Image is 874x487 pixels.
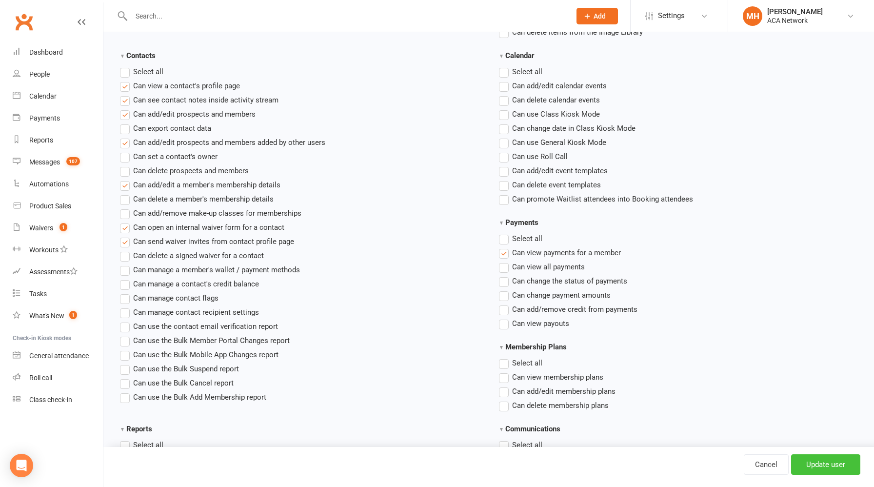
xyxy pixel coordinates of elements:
[512,233,542,243] span: Select all
[512,247,621,257] span: Can view payments for a member
[13,85,103,107] a: Calendar
[13,107,103,129] a: Payments
[133,391,266,402] span: Can use the Bulk Add Membership report
[512,94,600,104] span: Can delete calendar events
[133,151,218,161] span: Can set a contact's owner
[69,311,77,319] span: 1
[13,367,103,389] a: Roll call
[133,137,325,147] span: Can add/edit prospects and members added by other users
[133,349,278,359] span: Can use the Bulk Mobile App Changes report
[128,9,564,23] input: Search...
[29,312,64,320] div: What's New
[29,136,53,144] div: Reports
[133,193,274,203] span: Can delete a member's membership details
[13,173,103,195] a: Automations
[512,165,608,175] span: Can add/edit event templates
[29,48,63,56] div: Dashboard
[505,425,560,433] span: Communications
[29,290,47,298] div: Tasks
[29,224,53,232] div: Waivers
[744,454,789,475] a: Cancel
[133,278,259,288] span: Can manage a contact's credit balance
[29,202,71,210] div: Product Sales
[512,193,693,203] span: Can promote Waitlist attendees into Booking attendees
[512,122,636,133] span: Can change date in Class Kiosk Mode
[512,400,609,410] span: Can delete membership plans
[505,218,538,227] span: Payments
[66,157,80,165] span: 107
[512,318,569,328] span: Can view payouts
[29,396,72,404] div: Class check-in
[791,454,860,475] input: Update user
[13,305,103,327] a: What's New1
[512,357,542,367] span: Select all
[10,454,33,477] div: Open Intercom Messenger
[512,151,568,161] span: Can use Roll Call
[133,292,218,303] span: Can manage contact flags
[133,94,278,104] span: Can see contact notes inside activity stream
[512,80,607,90] span: Can add/edit calendar events
[512,108,600,119] span: Can use Class Kiosk Mode
[512,137,606,147] span: Can use General Kiosk Mode
[13,41,103,63] a: Dashboard
[133,321,278,331] span: Can use the contact email verification report
[767,16,823,25] div: ACA Network
[133,66,163,76] span: Select all
[13,261,103,283] a: Assessments
[512,304,637,314] span: Can add/remove credit from payments
[29,70,50,78] div: People
[133,179,280,189] span: Can add/edit a member's membership details
[13,63,103,85] a: People
[658,5,685,27] span: Settings
[13,151,103,173] a: Messages 107
[512,179,601,189] span: Can delete event templates
[133,222,284,232] span: Can open an internal waiver form for a contact
[133,122,211,133] span: Can export contact data
[133,108,256,119] span: Can add/edit prospects and members
[505,51,535,60] span: Calendar
[133,439,163,449] span: Select all
[512,275,627,285] span: Can change the status of payments
[505,343,567,351] span: Membership Plans
[576,8,618,24] button: Add
[29,180,69,188] div: Automations
[126,51,156,60] span: Contacts
[133,264,300,274] span: Can manage a member's wallet / payment methods
[13,239,103,261] a: Workouts
[512,439,542,449] span: Select all
[12,10,36,34] a: Clubworx
[133,250,264,260] span: Can delete a signed waiver for a contact
[133,335,290,345] span: Can use the Bulk Member Portal Changes report
[13,283,103,305] a: Tasks
[29,114,60,122] div: Payments
[133,377,234,387] span: Can use the Bulk Cancel report
[512,371,603,382] span: Can view membership plans
[13,217,103,239] a: Waivers 1
[29,352,89,360] div: General attendance
[133,306,259,317] span: Can manage contact recipient settings
[29,268,78,276] div: Assessments
[29,158,60,166] div: Messages
[133,165,249,175] span: Can delete prospects and members
[743,6,762,26] div: MH
[13,345,103,367] a: General attendance kiosk mode
[133,236,294,246] span: Can send waiver invites from contact profile page
[13,389,103,411] a: Class kiosk mode
[60,223,67,231] span: 1
[133,363,239,373] span: Can use the Bulk Suspend report
[594,12,606,20] span: Add
[126,425,152,433] span: Reports
[512,66,542,76] span: Select all
[512,289,611,300] span: Can change payment amounts
[512,386,616,396] span: Can add/edit membership plans
[133,80,240,90] span: Can view a contact's profile page
[512,261,585,271] span: Can view all payments
[767,7,823,16] div: [PERSON_NAME]
[29,374,52,382] div: Roll call
[133,207,301,218] span: Can add/remove make-up classes for memberships
[13,195,103,217] a: Product Sales
[13,129,103,151] a: Reports
[29,92,57,100] div: Calendar
[29,246,59,254] div: Workouts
